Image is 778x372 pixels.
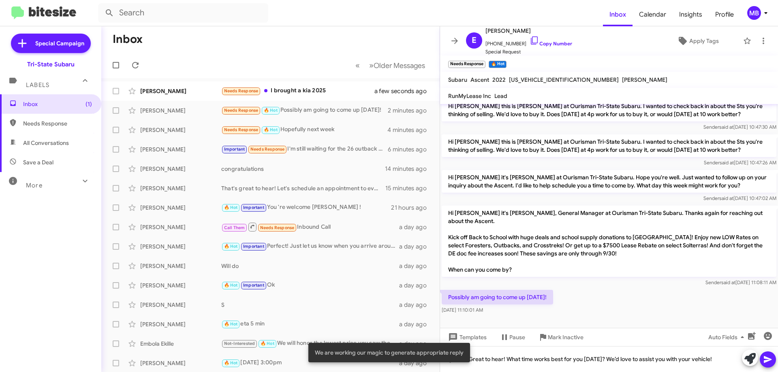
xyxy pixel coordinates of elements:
[140,184,221,192] div: [PERSON_NAME]
[492,76,506,83] span: 2022
[23,139,69,147] span: All Conversations
[703,195,776,201] span: Sender [DATE] 10:47:02 AM
[440,346,778,372] div: Great to hear! What time works best for you [DATE]? We’d love to assist you with your vehicle!
[221,145,388,154] div: I'm still waiting for the 26 outback . Just trying to narrow down where I will purchase
[364,57,430,74] button: Next
[374,61,425,70] span: Older Messages
[720,159,734,166] span: said at
[140,126,221,134] div: [PERSON_NAME]
[447,330,487,344] span: Templates
[719,124,733,130] span: said at
[221,262,399,270] div: Will do
[85,100,92,108] span: (1)
[705,279,776,285] span: Sender [DATE] 11:08:11 AM
[442,134,776,157] p: Hi [PERSON_NAME] this is [PERSON_NAME] at Ourisman Tri-State Subaru. I wanted to check back in ab...
[140,204,221,212] div: [PERSON_NAME]
[140,106,221,115] div: [PERSON_NAME]
[140,340,221,348] div: Embola Ekille
[548,330,583,344] span: Mark Inactive
[221,203,391,212] div: You 're welcome [PERSON_NAME] !
[224,88,259,94] span: Needs Response
[442,99,776,121] p: Hi [PERSON_NAME] this is [PERSON_NAME] at Ourisman Tri-State Subaru. I wanted to check back in ab...
[399,301,433,309] div: a day ago
[23,158,53,166] span: Save a Deal
[224,341,255,346] span: Not-Interested
[485,48,572,56] span: Special Request
[708,330,747,344] span: Auto Fields
[11,34,91,53] a: Special Campaign
[440,330,493,344] button: Templates
[489,61,506,68] small: 🔥 Hot
[633,3,673,26] span: Calendar
[140,165,221,173] div: [PERSON_NAME]
[221,125,387,134] div: Hopefully next week
[140,301,221,309] div: [PERSON_NAME]
[442,307,483,313] span: [DATE] 11:10:01 AM
[140,320,221,328] div: [PERSON_NAME]
[385,184,433,192] div: 15 minutes ago
[221,319,399,329] div: eta 5 min
[709,3,740,26] a: Profile
[442,170,776,193] p: Hi [PERSON_NAME] it's [PERSON_NAME] at Ourisman Tri-State Subaru. Hope you're well. Just wanted t...
[98,3,268,23] input: Search
[448,92,491,100] span: RunMyLease Inc
[140,281,221,289] div: [PERSON_NAME]
[442,290,553,304] p: Possibly am going to come up [DATE]!
[509,330,525,344] span: Pause
[689,34,719,48] span: Apply Tags
[221,165,385,173] div: congratulations
[27,60,75,68] div: Tri-State Subaru
[673,3,709,26] a: Insights
[224,360,238,366] span: 🔥 Hot
[221,339,399,348] div: We will honor the lowest price you saw the market is changing daily can i schedule you [DATE]
[472,34,477,47] span: E
[221,184,385,192] div: That's great to hear! Let's schedule an appointment to evaluate your Outback and discuss the deta...
[351,57,365,74] button: Previous
[747,6,761,20] div: MB
[243,244,264,249] span: Important
[442,206,776,277] p: Hi [PERSON_NAME] it's [PERSON_NAME], General Manager at Ourisman Tri-State Subaru. Thanks again f...
[399,281,433,289] div: a day ago
[355,60,360,70] span: «
[721,279,735,285] span: said at
[264,127,278,132] span: 🔥 Hot
[603,3,633,26] a: Inbox
[224,321,238,327] span: 🔥 Hot
[719,195,733,201] span: said at
[221,106,388,115] div: Possibly am going to come up [DATE]!
[261,341,274,346] span: 🔥 Hot
[221,301,399,309] div: S
[26,81,49,89] span: Labels
[260,225,295,230] span: Needs Response
[448,61,485,68] small: Needs Response
[704,159,776,166] span: Sender [DATE] 10:47:26 AM
[656,34,739,48] button: Apply Tags
[140,223,221,231] div: [PERSON_NAME]
[702,330,754,344] button: Auto Fields
[532,330,590,344] button: Mark Inactive
[140,242,221,251] div: [PERSON_NAME]
[703,124,776,130] span: Sender [DATE] 10:47:30 AM
[369,60,374,70] span: »
[243,205,264,210] span: Important
[385,165,433,173] div: 14 minutes ago
[387,126,433,134] div: 4 minutes ago
[35,39,84,47] span: Special Campaign
[351,57,430,74] nav: Page navigation example
[140,359,221,367] div: [PERSON_NAME]
[221,242,399,251] div: Perfect! Just let us know when you arrive around 1 or 2, and we'll be ready to assist you. Lookin...
[221,281,399,290] div: Ok
[399,223,433,231] div: a day ago
[509,76,619,83] span: [US_VEHICLE_IDENTIFICATION_NUMBER]
[264,108,278,113] span: 🔥 Hot
[470,76,489,83] span: Ascent
[224,108,259,113] span: Needs Response
[26,182,43,189] span: More
[485,26,572,36] span: [PERSON_NAME]
[622,76,667,83] span: [PERSON_NAME]
[23,100,92,108] span: Inbox
[224,205,238,210] span: 🔥 Hot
